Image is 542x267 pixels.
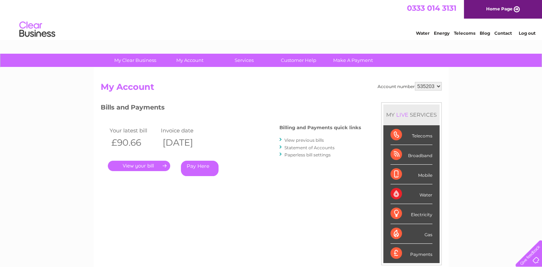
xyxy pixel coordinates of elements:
[284,145,335,150] a: Statement of Accounts
[390,224,432,244] div: Gas
[108,135,159,150] th: £90.66
[390,204,432,224] div: Electricity
[416,30,430,36] a: Water
[181,161,219,176] a: Pay Here
[390,244,432,263] div: Payments
[390,184,432,204] div: Water
[215,54,274,67] a: Services
[407,4,456,13] a: 0333 014 3131
[159,126,211,135] td: Invoice date
[390,145,432,165] div: Broadband
[269,54,328,67] a: Customer Help
[19,19,56,40] img: logo.png
[102,4,441,35] div: Clear Business is a trading name of Verastar Limited (registered in [GEOGRAPHIC_DATA] No. 3667643...
[390,165,432,184] div: Mobile
[480,30,490,36] a: Blog
[284,137,324,143] a: View previous bills
[108,126,159,135] td: Your latest bill
[160,54,219,67] a: My Account
[101,82,442,96] h2: My Account
[434,30,450,36] a: Energy
[395,111,410,118] div: LIVE
[323,54,383,67] a: Make A Payment
[279,125,361,130] h4: Billing and Payments quick links
[518,30,535,36] a: Log out
[106,54,165,67] a: My Clear Business
[284,152,331,157] a: Paperless bill settings
[159,135,211,150] th: [DATE]
[101,102,361,115] h3: Bills and Payments
[494,30,512,36] a: Contact
[383,105,440,125] div: MY SERVICES
[454,30,475,36] a: Telecoms
[108,161,170,171] a: .
[390,125,432,145] div: Telecoms
[378,82,442,91] div: Account number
